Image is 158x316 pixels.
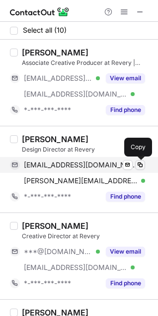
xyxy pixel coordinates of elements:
span: [EMAIL_ADDRESS][DOMAIN_NAME] [24,90,127,99]
div: Creative Director at Revery [22,232,152,241]
div: [PERSON_NAME] [22,221,88,231]
span: ***@[DOMAIN_NAME] [24,247,92,256]
span: [EMAIL_ADDRESS][DOMAIN_NAME] [24,74,92,83]
button: Reveal Button [106,192,145,202]
button: Reveal Button [106,247,145,257]
img: ContactOut v5.3.10 [10,6,70,18]
div: Associate Creative Producer at Revery | Freelance Film Director and Producer in [GEOGRAPHIC_DATA]... [22,58,152,67]
button: Reveal Button [106,73,145,83]
div: [PERSON_NAME] [22,134,88,144]
div: Design Director at Revery [22,145,152,154]
span: [EMAIL_ADDRESS][DOMAIN_NAME] [24,160,138,169]
span: [PERSON_NAME][EMAIL_ADDRESS][DOMAIN_NAME] [24,176,138,185]
span: [EMAIL_ADDRESS][DOMAIN_NAME] [24,263,127,272]
button: Reveal Button [106,105,145,115]
span: Select all (10) [23,26,67,34]
div: [PERSON_NAME] [22,48,88,57]
button: Reveal Button [106,278,145,288]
